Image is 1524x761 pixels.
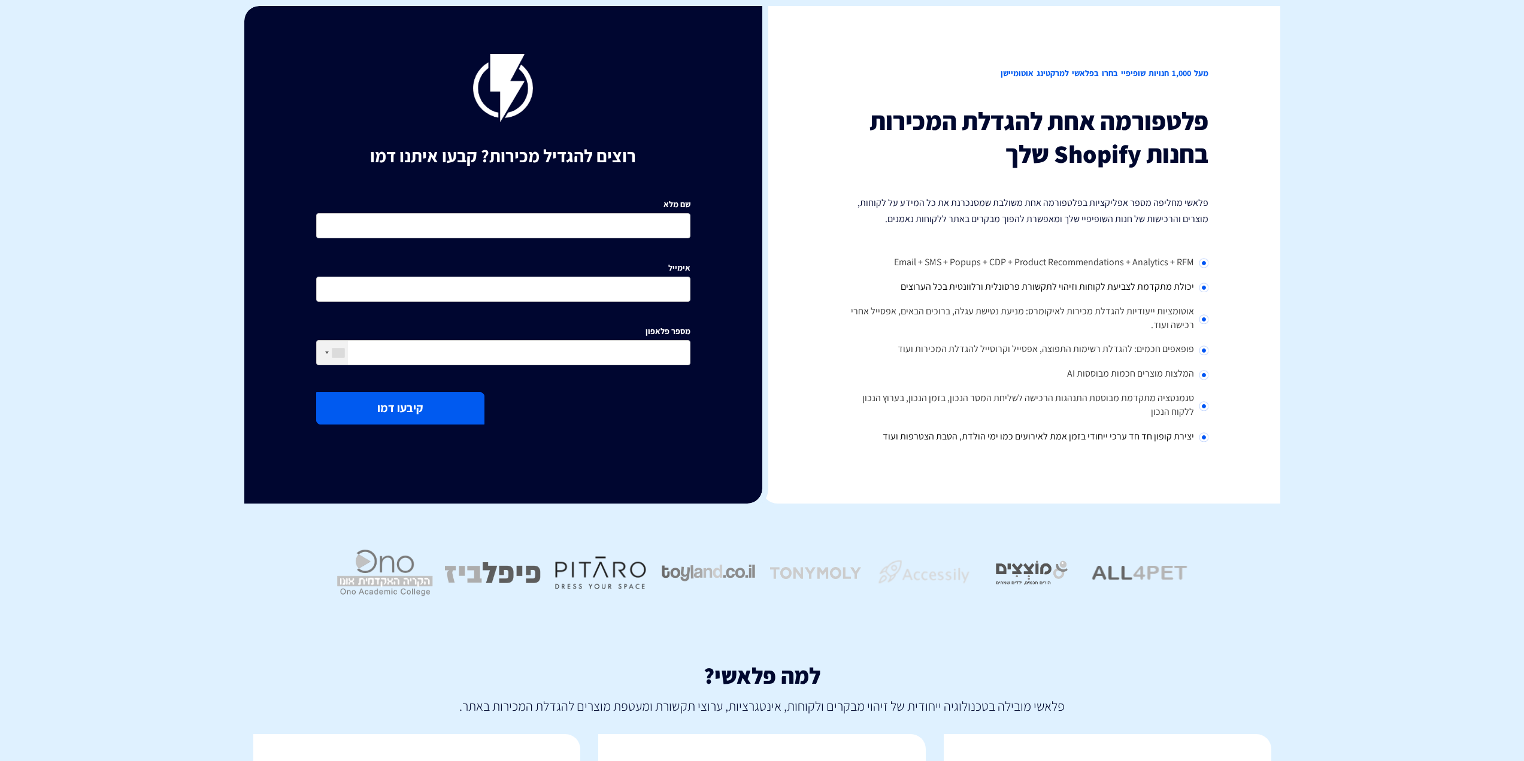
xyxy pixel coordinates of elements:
h1: רוצים להגדיל מכירות? קבעו איתנו דמו [316,146,690,166]
h3: פלטפורמה אחת להגדלת המכירות בחנות Shopify שלך [834,105,1208,170]
button: קיבעו דמו [316,392,484,424]
li: סגמנטציה מתקדמת מבוססת התנהגות הרכישה לשליחת המסר הנכון, בזמן הנכון, בערוץ הנכון ללקוח הנכון [834,387,1208,425]
label: שם מלא [663,198,690,210]
img: all.png [1092,537,1187,609]
span: יכולת מתקדמת לצביעת לקוחות וזיהוי לתקשורת פרסונלית ורלוונטית בכל הערוצים [901,280,1194,293]
h2: מעל 1,000 חנויות שופיפיי בחרו בפלאשי למרקטינג אוטומיישן [834,54,1208,93]
label: מספר פלאפון [646,325,690,337]
h3: למה פלאשי? [253,663,1271,689]
p: פלאשי מחליפה מספר אפליקציות בפלטפורמה אחת משולבת שמסנכרנת את כל המידע על לקוחות, מוצרים והרכישות ... [834,195,1208,227]
li: אוטומציות ייעודיות להגדלת מכירות לאיקומרס: מניעת נטישת עגלה, ברוכים הבאים, אפסייל אחרי רכישה ועוד. [834,300,1208,338]
img: toyland_old.png [660,537,756,609]
img: flashy-black.png [473,54,533,122]
p: פלאשי מובילה בטכנולוגיה ייחודית של זיהוי מבקרים ולקוחות, אינטגרציות, ערוצי תקשורת ומעטפת מוצרים ל... [253,688,1271,715]
span: יצירת קופון חד חד ערכי ייחודי בזמן אמת לאירועים כמו ימי הולדת, הטבת הצטרפות ועוד [883,430,1194,442]
img: mots.png [984,537,1080,609]
li: המלצות מוצרים חכמות מבוססות AI [834,362,1208,387]
li: Email + SMS + Popups + CDP + Product Recommendations + Analytics + RFM [834,251,1208,275]
img: pitaro.png [553,537,649,609]
img: tonymoly.png [768,537,864,609]
img: pipl.png [445,537,541,609]
img: acess.png [876,537,972,609]
li: פופאפים חכמים: להגדלת רשימות התפוצה, אפסייל וקרוסייל להגדלת המכירות ועוד [834,338,1208,362]
img: ono.png [337,537,433,609]
label: אימייל [668,262,690,274]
